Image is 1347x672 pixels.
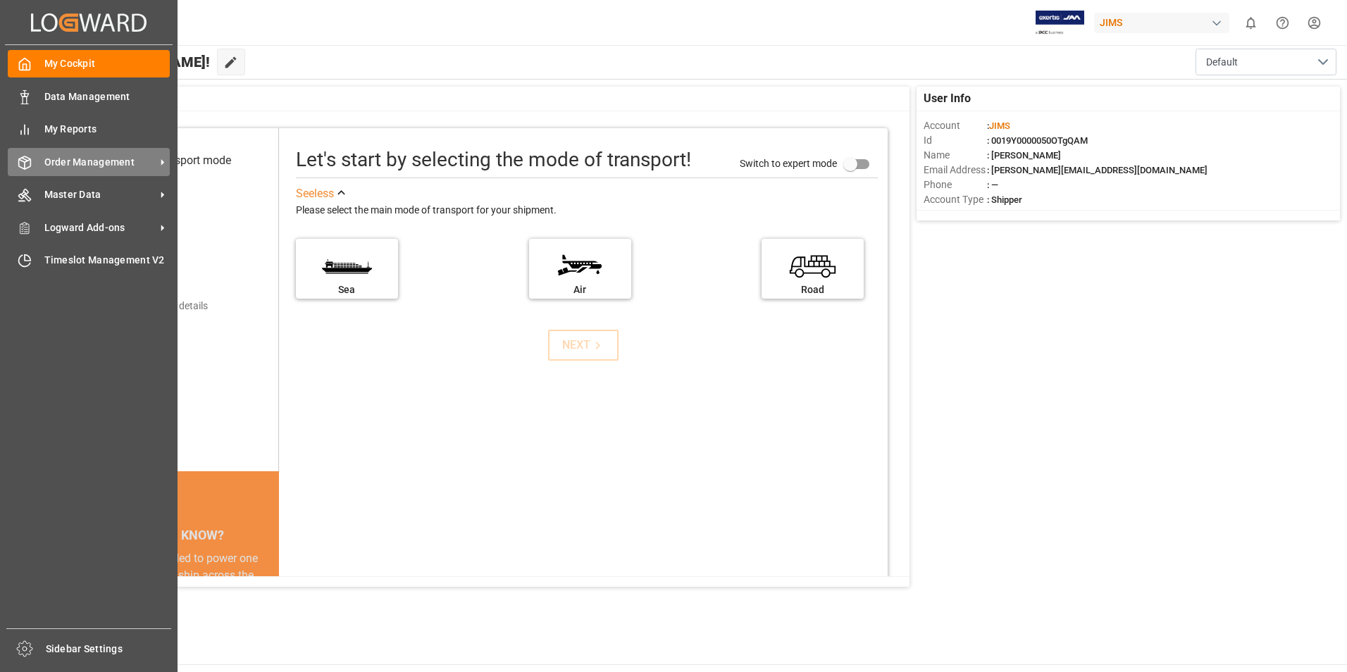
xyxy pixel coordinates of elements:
[1267,7,1298,39] button: Help Center
[8,50,170,77] a: My Cockpit
[987,150,1061,161] span: : [PERSON_NAME]
[303,282,391,297] div: Sea
[987,194,1022,205] span: : Shipper
[44,253,170,268] span: Timeslot Management V2
[8,247,170,274] a: Timeslot Management V2
[44,155,156,170] span: Order Management
[8,116,170,143] a: My Reports
[44,220,156,235] span: Logward Add-ons
[562,337,605,354] div: NEXT
[296,145,691,175] div: Let's start by selecting the mode of transport!
[1094,13,1229,33] div: JIMS
[987,135,1088,146] span: : 0019Y0000050OTgQAM
[46,642,172,657] span: Sidebar Settings
[924,118,987,133] span: Account
[259,550,279,668] button: next slide / item
[548,330,619,361] button: NEXT
[987,165,1208,175] span: : [PERSON_NAME][EMAIL_ADDRESS][DOMAIN_NAME]
[989,120,1010,131] span: JIMS
[44,56,170,71] span: My Cockpit
[120,299,208,313] div: Add shipping details
[924,133,987,148] span: Id
[924,192,987,207] span: Account Type
[58,49,210,75] span: Hello [PERSON_NAME]!
[987,180,998,190] span: : —
[769,282,857,297] div: Road
[44,187,156,202] span: Master Data
[1206,55,1238,70] span: Default
[296,202,878,219] div: Please select the main mode of transport for your shipment.
[296,185,334,202] div: See less
[536,282,624,297] div: Air
[44,89,170,104] span: Data Management
[924,178,987,192] span: Phone
[1036,11,1084,35] img: Exertis%20JAM%20-%20Email%20Logo.jpg_1722504956.jpg
[1235,7,1267,39] button: show 0 new notifications
[924,148,987,163] span: Name
[924,163,987,178] span: Email Address
[740,157,837,168] span: Switch to expert mode
[8,82,170,110] a: Data Management
[924,90,971,107] span: User Info
[1196,49,1336,75] button: open menu
[987,120,1010,131] span: :
[1094,9,1235,36] button: JIMS
[44,122,170,137] span: My Reports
